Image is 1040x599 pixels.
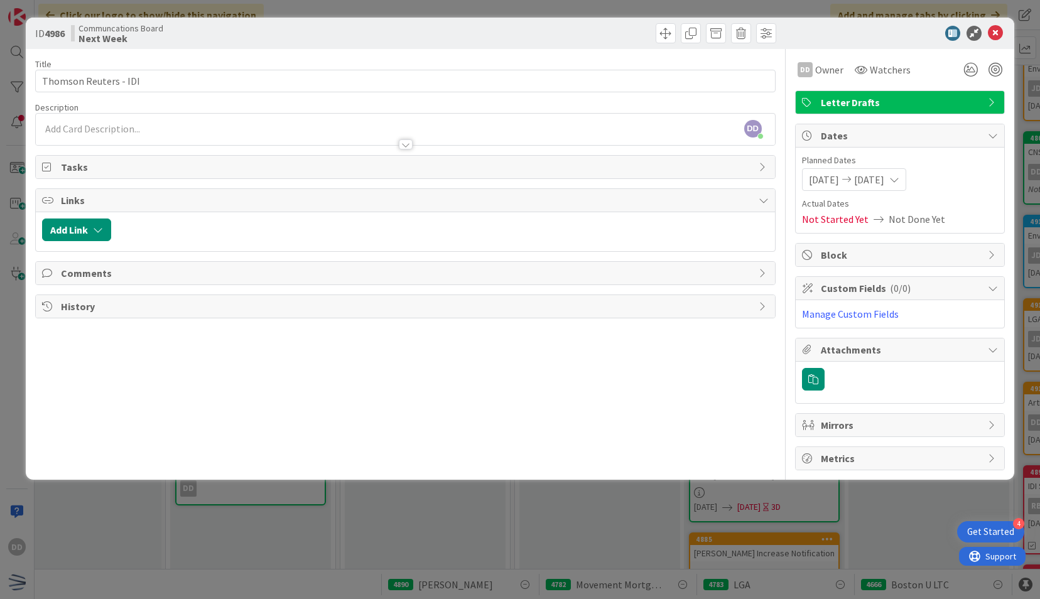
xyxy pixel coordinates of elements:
label: Title [35,58,51,70]
div: Open Get Started checklist, remaining modules: 4 [957,521,1024,542]
span: [DATE] [809,172,839,187]
span: Actual Dates [802,197,998,210]
span: Comments [61,266,752,281]
span: History [61,299,752,314]
span: Not Done Yet [889,212,945,227]
span: Watchers [870,62,911,77]
b: Next Week [79,33,163,43]
span: Communcations Board [79,23,163,33]
input: type card name here... [35,70,775,92]
span: Planned Dates [802,154,998,167]
span: Attachments [821,342,982,357]
span: Custom Fields [821,281,982,296]
div: DD [798,62,813,77]
span: Owner [815,62,843,77]
span: Description [35,102,79,113]
span: DD [744,120,762,138]
span: ( 0/0 ) [890,282,911,294]
span: Not Started Yet [802,212,869,227]
div: 4 [1013,518,1024,529]
b: 4986 [45,27,65,40]
span: Support [26,2,57,17]
span: Dates [821,128,982,143]
span: Tasks [61,159,752,175]
div: Get Started [967,526,1014,538]
span: ID [35,26,65,41]
span: Mirrors [821,418,982,433]
span: [DATE] [854,172,884,187]
span: Metrics [821,451,982,466]
span: Links [61,193,752,208]
a: Manage Custom Fields [802,308,899,320]
span: Block [821,247,982,262]
span: Letter Drafts [821,95,982,110]
button: Add Link [42,219,111,241]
